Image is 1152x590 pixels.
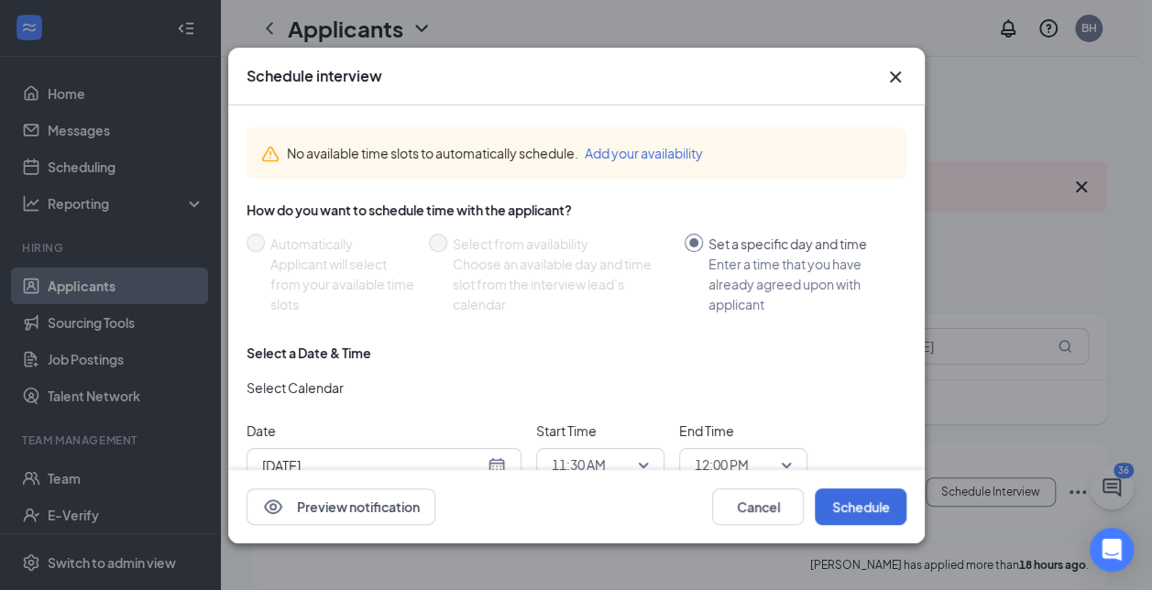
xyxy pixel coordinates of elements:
[536,421,664,441] span: Start Time
[247,66,382,86] h3: Schedule interview
[247,201,906,219] div: How do you want to schedule time with the applicant?
[695,451,749,478] span: 12:00 PM
[262,495,284,517] svg: Eye
[1090,528,1134,572] div: Open Intercom Messenger
[287,143,892,163] div: No available time slots to automatically schedule.
[585,143,703,163] button: Add your availability
[262,455,484,475] input: Aug 26, 2025
[247,377,344,398] span: Select Calendar
[453,234,670,254] div: Select from availability
[708,234,892,254] div: Set a specific day and time
[552,451,606,478] span: 11:30 AM
[261,145,280,163] svg: Warning
[712,487,804,524] button: Cancel
[270,254,414,314] div: Applicant will select from your available time slots
[884,66,906,88] button: Close
[270,234,414,254] div: Automatically
[708,254,892,314] div: Enter a time that you have already agreed upon with applicant
[247,344,371,362] div: Select a Date & Time
[815,487,906,524] button: Schedule
[884,66,906,88] svg: Cross
[247,487,435,524] button: EyePreview notification
[453,254,670,314] div: Choose an available day and time slot from the interview lead’s calendar
[679,421,807,441] span: End Time
[247,421,521,441] span: Date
